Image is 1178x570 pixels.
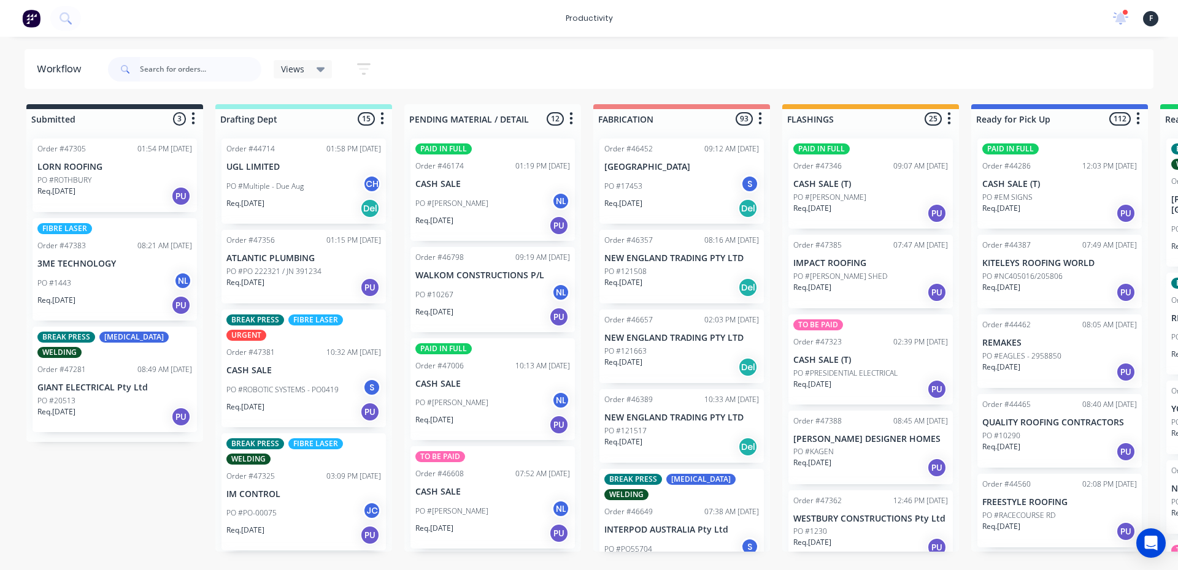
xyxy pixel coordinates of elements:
[415,506,488,517] p: PO #[PERSON_NAME]
[221,310,386,427] div: BREAK PRESSFIBRE LASERURGENTOrder #4738110:32 AM [DATE]CASH SALEPO #ROBOTIC SYSTEMS - PO0419SReq....
[1136,528,1166,558] div: Open Intercom Messenger
[415,289,453,300] p: PO #10267
[326,347,381,358] div: 10:32 AM [DATE]
[415,252,464,263] div: Order #46798
[982,258,1137,268] p: KITELEYS ROOFING WORLD
[1116,442,1136,462] div: PU
[221,433,386,551] div: BREAK PRESSFIBRE LASERWELDINGOrder #4732503:09 PM [DATE]IM CONTROLPO #PO-00075JCReq.[DATE]PU
[415,306,453,317] p: Req. [DATE]
[982,161,1031,172] div: Order #44286
[704,314,759,325] div: 02:03 PM [DATE]
[288,438,343,449] div: FIBRE LASER
[415,468,464,479] div: Order #46608
[604,277,642,288] p: Req. [DATE]
[982,479,1031,490] div: Order #44560
[982,143,1039,154] div: PAID IN FULL
[99,332,169,343] div: [MEDICAL_DATA]
[37,162,192,172] p: LORN ROOFING
[793,161,842,172] div: Order #47346
[33,139,197,212] div: Order #4730501:54 PM [DATE]LORN ROOFINGPO #ROTHBURYReq.[DATE]PU
[893,416,948,427] div: 08:45 AM [DATE]
[793,271,887,282] p: PO #[PERSON_NAME] SHED
[226,489,381,500] p: IM CONTROL
[226,277,264,288] p: Req. [DATE]
[174,272,192,290] div: NL
[604,425,647,436] p: PO #121517
[549,307,569,327] div: PU
[604,525,759,535] p: INTERPOD AUSTRALIA Pty Ltd
[37,382,192,393] p: GIANT ELECTRICAL Pty Ltd
[604,181,642,192] p: PO #17453
[1116,203,1136,223] div: PU
[977,139,1142,229] div: PAID IN FULLOrder #4428612:03 PM [DATE]CASH SALE (T)PO #EM SIGNSReq.[DATE]PU
[604,162,759,172] p: [GEOGRAPHIC_DATA]
[288,314,343,325] div: FIBRE LASER
[704,235,759,246] div: 08:16 AM [DATE]
[360,525,380,545] div: PU
[171,186,191,206] div: PU
[363,378,381,397] div: S
[604,198,642,209] p: Req. [DATE]
[415,451,465,462] div: TO BE PAID
[788,314,953,405] div: TO BE PAIDOrder #4732302:39 PM [DATE]CASH SALE (T)PO #PRESIDENTIAL ELECTRICALReq.[DATE]PU
[137,364,192,375] div: 08:49 AM [DATE]
[410,139,575,241] div: PAID IN FULLOrder #4617401:19 PM [DATE]CASH SALEPO #[PERSON_NAME]NLReq.[DATE]PU
[515,360,570,371] div: 10:13 AM [DATE]
[893,240,948,251] div: 07:47 AM [DATE]
[793,537,831,548] p: Req. [DATE]
[226,365,381,376] p: CASH SALE
[604,436,642,447] p: Req. [DATE]
[982,362,1020,373] p: Req. [DATE]
[415,198,488,209] p: PO #[PERSON_NAME]
[326,471,381,482] div: 03:09 PM [DATE]
[37,332,95,343] div: BREAK PRESS
[221,230,386,303] div: Order #4735601:15 PM [DATE]ATLANTIC PLUMBINGPO #PO 222321 / JN 391234Req.[DATE]PU
[415,215,453,226] p: Req. [DATE]
[793,203,831,214] p: Req. [DATE]
[604,412,759,423] p: NEW ENGLAND TRADING PTY LTD
[977,474,1142,547] div: Order #4456002:08 PM [DATE]FREESTYLE ROOFINGPO #RACECOURSE RDReq.[DATE]PU
[977,394,1142,468] div: Order #4446508:40 AM [DATE]QUALITY ROOFING CONTRACTORSPO #10290Req.[DATE]PU
[226,143,275,154] div: Order #44714
[788,139,953,229] div: PAID IN FULLOrder #4734609:07 AM [DATE]CASH SALE (T)PO #[PERSON_NAME]Req.[DATE]PU
[982,319,1031,330] div: Order #44462
[363,501,381,520] div: JC
[226,347,275,358] div: Order #47381
[793,379,831,390] p: Req. [DATE]
[37,406,75,417] p: Req. [DATE]
[415,343,472,354] div: PAID IN FULL
[37,364,86,375] div: Order #47281
[793,434,948,444] p: [PERSON_NAME] DESIGNER HOMES
[982,497,1137,507] p: FREESTYLE ROOFING
[1082,479,1137,490] div: 02:08 PM [DATE]
[226,438,284,449] div: BREAK PRESS
[33,218,197,321] div: FIBRE LASEROrder #4738308:21 AM [DATE]3ME TECHNOLOGYPO #1443NLReq.[DATE]PU
[37,186,75,197] p: Req. [DATE]
[604,506,653,517] div: Order #46649
[552,500,570,518] div: NL
[793,446,834,457] p: PO #KAGEN
[415,397,488,408] p: PO #[PERSON_NAME]
[37,278,71,289] p: PO #1443
[604,143,653,154] div: Order #46452
[33,327,197,432] div: BREAK PRESS[MEDICAL_DATA]WELDINGOrder #4728108:49 AM [DATE]GIANT ELECTRICAL Pty LtdPO #20513Req.[...
[549,216,569,235] div: PU
[893,336,948,348] div: 02:39 PM [DATE]
[415,143,472,154] div: PAID IN FULL
[360,278,380,297] div: PU
[137,240,192,251] div: 08:21 AM [DATE]
[599,310,764,383] div: Order #4665702:03 PM [DATE]NEW ENGLAND TRADING PTY LTDPO #121663Req.[DATE]Del
[793,355,948,365] p: CASH SALE (T)
[415,414,453,425] p: Req. [DATE]
[704,143,759,154] div: 09:12 AM [DATE]
[793,282,831,293] p: Req. [DATE]
[793,368,898,379] p: PO #PRESIDENTIAL ELECTRICAL
[793,416,842,427] div: Order #47388
[738,357,758,377] div: Del
[982,510,1055,521] p: PO #RACECOURSE RD
[37,295,75,306] p: Req. [DATE]
[599,389,764,463] div: Order #4638910:33 AM [DATE]NEW ENGLAND TRADING PTY LTDPO #121517Req.[DATE]Del
[977,314,1142,388] div: Order #4446208:05 AM [DATE]REMAKESPO #EAGLES - 2958850Req.[DATE]PU
[226,401,264,412] p: Req. [DATE]
[982,179,1137,189] p: CASH SALE (T)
